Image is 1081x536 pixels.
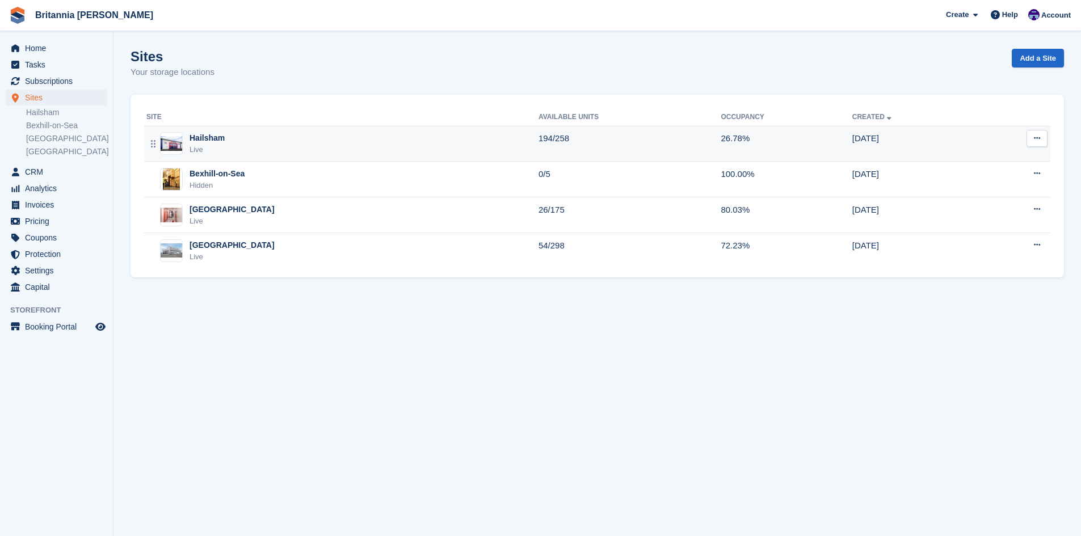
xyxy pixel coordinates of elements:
img: Cameron Ballard [1028,9,1040,20]
span: Account [1041,10,1071,21]
p: Your storage locations [131,66,214,79]
span: Invoices [25,197,93,213]
a: menu [6,246,107,262]
a: Hailsham [26,107,107,118]
a: [GEOGRAPHIC_DATA] [26,133,107,144]
img: Image of Eastbourne site [161,243,182,258]
div: Live [190,216,275,227]
a: Britannia [PERSON_NAME] [31,6,158,24]
a: Bexhill-on-Sea [26,120,107,131]
span: Settings [25,263,93,278]
a: menu [6,40,107,56]
a: menu [6,57,107,73]
th: Available Units [539,108,721,126]
h1: Sites [131,49,214,64]
span: Help [1002,9,1018,20]
a: Preview store [94,320,107,334]
a: menu [6,197,107,213]
a: menu [6,230,107,246]
div: Hidden [190,180,245,191]
th: Occupancy [721,108,852,126]
span: Pricing [25,213,93,229]
td: 0/5 [539,162,721,197]
span: Analytics [25,180,93,196]
td: 54/298 [539,233,721,268]
span: Capital [25,279,93,295]
span: Sites [25,90,93,105]
a: [GEOGRAPHIC_DATA] [26,146,107,157]
span: Subscriptions [25,73,93,89]
td: [DATE] [852,197,978,233]
div: Bexhill-on-Sea [190,168,245,180]
a: Add a Site [1012,49,1064,67]
td: [DATE] [852,162,978,197]
span: Protection [25,246,93,262]
td: 100.00% [721,162,852,197]
img: Image of Newhaven site [161,208,182,222]
img: Image of Hailsham site [161,136,182,151]
span: Tasks [25,57,93,73]
td: 194/258 [539,126,721,162]
td: 72.23% [721,233,852,268]
span: Create [946,9,969,20]
td: 26/175 [539,197,721,233]
span: Home [25,40,93,56]
a: menu [6,213,107,229]
div: [GEOGRAPHIC_DATA] [190,204,275,216]
div: Live [190,144,225,155]
a: menu [6,279,107,295]
a: menu [6,73,107,89]
span: Storefront [10,305,113,316]
img: stora-icon-8386f47178a22dfd0bd8f6a31ec36ba5ce8667c1dd55bd0f319d3a0aa187defe.svg [9,7,26,24]
div: [GEOGRAPHIC_DATA] [190,239,275,251]
td: [DATE] [852,126,978,162]
img: Image of Bexhill-on-Sea site [163,168,180,191]
span: Coupons [25,230,93,246]
td: [DATE] [852,233,978,268]
a: menu [6,90,107,105]
th: Site [144,108,539,126]
a: menu [6,180,107,196]
div: Hailsham [190,132,225,144]
a: menu [6,319,107,335]
a: Created [852,113,894,121]
span: Booking Portal [25,319,93,335]
a: menu [6,164,107,180]
td: 26.78% [721,126,852,162]
a: menu [6,263,107,278]
div: Live [190,251,275,263]
span: CRM [25,164,93,180]
td: 80.03% [721,197,852,233]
